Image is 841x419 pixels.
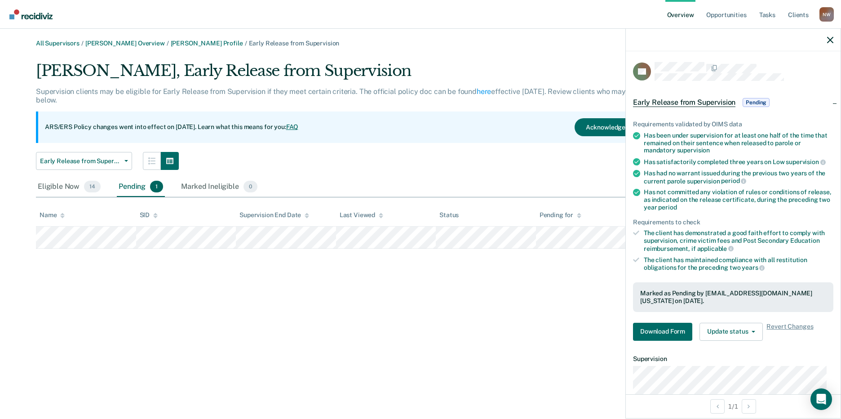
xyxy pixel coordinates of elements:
div: The client has demonstrated a good faith effort to comply with supervision, crime victim fees and... [644,229,833,252]
div: [PERSON_NAME], Early Release from Supervision [36,62,667,87]
span: years [742,264,765,271]
p: ARS/ERS Policy changes went into effect on [DATE]. Learn what this means for you: [45,123,298,132]
div: Requirements validated by OIMS data [633,120,833,128]
button: Download Form [633,323,692,341]
div: Has had no warrant issued during the previous two years of the current parole supervision [644,169,833,185]
span: Early Release from Supervision [633,98,735,107]
span: 0 [243,181,257,192]
div: Eligible Now [36,177,102,197]
div: 1 / 1 [626,394,841,418]
div: Open Intercom Messenger [810,388,832,410]
div: Marked Ineligible [179,177,259,197]
a: Navigate to form link [633,323,696,341]
span: Revert Changes [766,323,813,341]
div: Name [40,211,65,219]
span: / [80,40,85,47]
span: 14 [84,181,101,192]
div: Has been under supervision for at least one half of the time that remained on their sentence when... [644,132,833,154]
div: Status [439,211,459,219]
span: Early Release from Supervision [40,157,121,165]
span: / [165,40,171,47]
span: Early Release from Supervision [249,40,340,47]
div: Has not committed any violation of rules or conditions of release, as indicated on the release ce... [644,188,833,211]
a: All Supervisors [36,40,80,47]
img: Recidiviz [9,9,53,19]
div: SID [140,211,158,219]
span: / [243,40,249,47]
a: [PERSON_NAME] Overview [85,40,165,47]
div: Supervision End Date [239,211,309,219]
button: Acknowledge & Close [575,118,660,136]
div: N W [819,7,834,22]
a: FAQ [286,123,299,130]
a: here [477,87,491,96]
div: The client has maintained compliance with all restitution obligations for the preceding two [644,256,833,272]
dt: Supervision [633,355,833,363]
span: period [658,204,677,211]
button: Profile dropdown button [819,7,834,22]
button: Next Opportunity [742,399,756,414]
p: Supervision clients may be eligible for Early Release from Supervision if they meet certain crite... [36,87,662,104]
div: Early Release from SupervisionPending [626,88,841,117]
span: 1 [150,181,163,192]
div: Has satisfactorily completed three years on Low [644,158,833,166]
div: Last Viewed [340,211,383,219]
span: supervision [677,147,710,154]
div: Requirements to check [633,218,833,226]
a: [PERSON_NAME] Profile [171,40,243,47]
span: applicable [697,245,734,252]
div: Pending for [540,211,581,219]
span: Pending [743,98,770,107]
button: Update status [699,323,763,341]
span: supervision [786,158,825,165]
span: period [721,177,746,184]
button: Previous Opportunity [710,399,725,414]
div: Marked as Pending by [EMAIL_ADDRESS][DOMAIN_NAME][US_STATE] on [DATE]. [640,290,826,305]
div: Pending [117,177,165,197]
